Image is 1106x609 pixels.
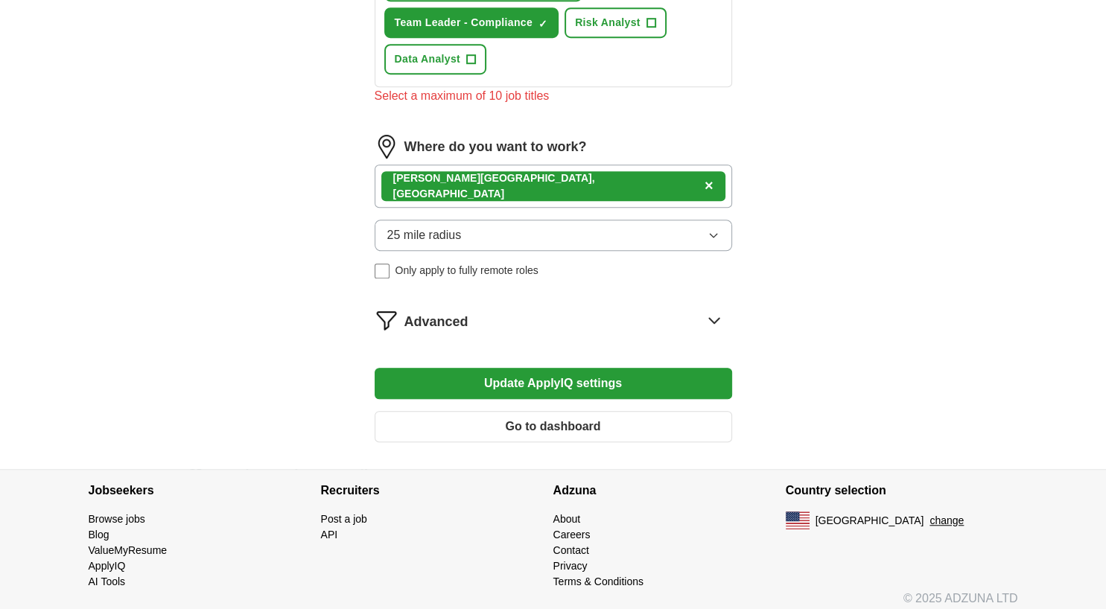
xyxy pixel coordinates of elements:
a: About [553,513,581,525]
img: filter [375,308,398,332]
span: Advanced [404,312,468,332]
a: Terms & Conditions [553,575,643,587]
button: Data Analyst [384,44,487,74]
a: Blog [89,529,109,541]
a: API [321,529,338,541]
button: Risk Analyst [565,7,667,38]
span: × [705,177,714,194]
button: × [705,175,714,197]
img: US flag [786,511,810,529]
strong: [PERSON_NAME] [393,172,480,184]
a: Privacy [553,560,588,572]
a: AI Tools [89,575,126,587]
input: Only apply to fully remote roles [375,264,390,278]
span: Data Analyst [395,51,461,67]
img: location.png [375,135,398,159]
h4: Country selection [786,470,1018,511]
div: Select a maximum of 10 job titles [375,87,732,105]
a: Contact [553,544,589,556]
a: ApplyIQ [89,560,126,572]
span: Risk Analyst [575,15,641,31]
button: Team Leader - Compliance✓ [384,7,559,38]
span: [GEOGRAPHIC_DATA] [816,513,924,529]
a: Post a job [321,513,367,525]
a: Browse jobs [89,513,145,525]
div: [GEOGRAPHIC_DATA], [GEOGRAPHIC_DATA] [393,170,699,202]
a: Careers [553,529,591,541]
label: Where do you want to work? [404,137,587,157]
button: 25 mile radius [375,220,732,251]
button: change [929,513,964,529]
span: 25 mile radius [387,226,462,244]
button: Update ApplyIQ settings [375,368,732,399]
span: Team Leader - Compliance [395,15,533,31]
a: ValueMyResume [89,544,168,556]
button: Go to dashboard [375,411,732,442]
span: Only apply to fully remote roles [395,263,538,278]
span: ✓ [538,18,547,30]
